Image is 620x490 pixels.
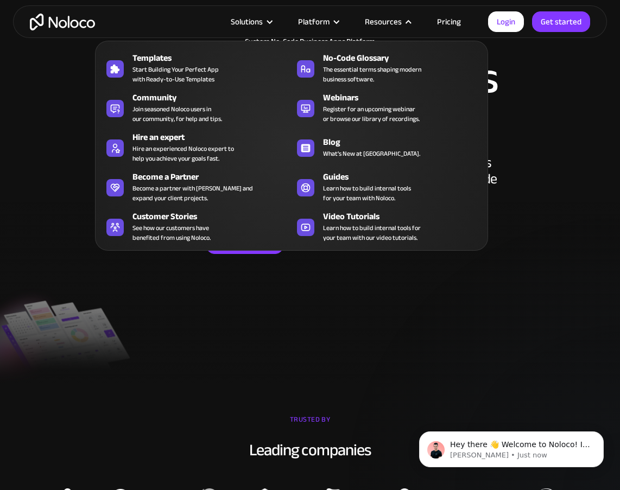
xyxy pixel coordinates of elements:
[298,15,330,29] div: Platform
[132,170,296,183] div: Become a Partner
[132,223,211,243] span: See how our customers have benefited from using Noloco.
[132,183,253,203] div: Become a partner with [PERSON_NAME] and expand your client projects.
[132,91,296,104] div: Community
[284,15,351,29] div: Platform
[101,208,292,245] a: Customer StoriesSee how our customers havebenefited from using Noloco.
[292,129,482,166] a: BlogWhat's New at [GEOGRAPHIC_DATA].
[323,136,487,149] div: Blog
[101,89,292,126] a: CommunityJoin seasoned Noloco users inour community, for help and tips.
[292,49,482,86] a: No-Code GlossaryThe essential terms shaping modernbusiness software.
[132,144,234,163] div: Hire an experienced Noloco expert to help you achieve your goals fast.
[132,131,296,144] div: Hire an expert
[365,15,402,29] div: Resources
[323,52,487,65] div: No-Code Glossary
[101,168,292,205] a: Become a PartnerBecome a partner with [PERSON_NAME] andexpand your client projects.
[132,210,296,223] div: Customer Stories
[231,15,263,29] div: Solutions
[292,89,482,126] a: WebinarsRegister for an upcoming webinaror browse our library of recordings.
[323,91,487,104] div: Webinars
[323,65,421,84] span: The essential terms shaping modern business software.
[292,168,482,205] a: GuidesLearn how to build internal toolsfor your team with Noloco.
[323,183,411,203] span: Learn how to build internal tools for your team with Noloco.
[323,223,421,243] span: Learn how to build internal tools for your team with our video tutorials.
[323,210,487,223] div: Video Tutorials
[132,52,296,65] div: Templates
[11,57,609,144] h2: Business Apps for Teams
[132,65,219,84] span: Start Building Your Perfect App with Ready-to-Use Templates
[403,409,620,485] iframe: Intercom notifications message
[292,208,482,245] a: Video TutorialsLearn how to build internal tools foryour team with our video tutorials.
[323,149,420,158] span: What's New at [GEOGRAPHIC_DATA].
[30,14,95,30] a: home
[132,104,222,124] span: Join seasoned Noloco users in our community, for help and tips.
[101,129,292,166] a: Hire an expertHire an experienced Noloco expert tohelp you achieve your goals fast.
[323,170,487,183] div: Guides
[217,15,284,29] div: Solutions
[323,104,420,124] span: Register for an upcoming webinar or browse our library of recordings.
[101,49,292,86] a: TemplatesStart Building Your Perfect Appwith Ready-to-Use Templates
[423,15,475,29] a: Pricing
[488,11,524,32] a: Login
[95,26,488,251] nav: Resources
[532,11,590,32] a: Get started
[351,15,423,29] div: Resources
